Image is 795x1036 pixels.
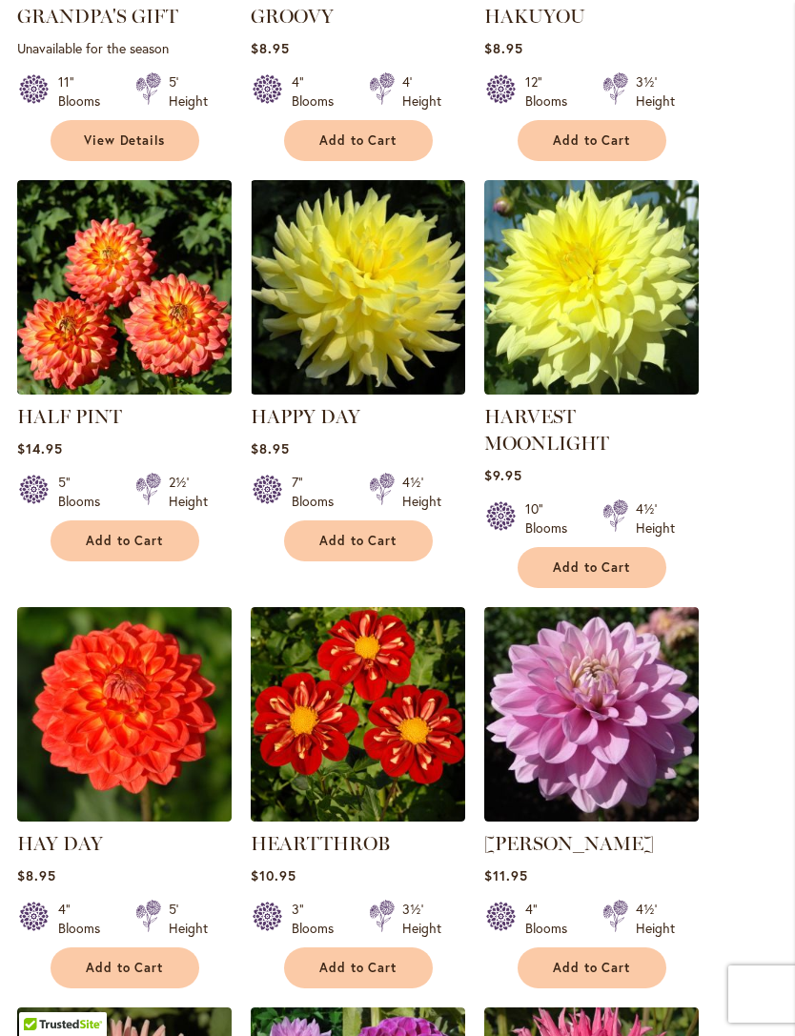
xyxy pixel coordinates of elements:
span: Add to Cart [553,559,631,576]
span: Add to Cart [319,533,397,549]
a: GRANDPA'S GIFT [17,5,178,28]
a: HARVEST MOONLIGHT [484,405,609,455]
div: 2½' Height [169,473,208,511]
a: HEARTTHROB [251,807,465,825]
a: HALF PINT [17,405,122,428]
a: HAY DAY [17,807,232,825]
a: HAY DAY [17,832,103,855]
div: 4" Blooms [525,900,580,938]
button: Add to Cart [51,947,199,988]
div: 10" Blooms [525,499,580,538]
p: Unavailable for the season [17,39,232,57]
div: 5' Height [169,72,208,111]
div: 4" Blooms [58,900,112,938]
div: 3" Blooms [292,900,346,938]
img: HALF PINT [17,180,232,395]
span: Add to Cart [86,960,164,976]
span: Add to Cart [319,132,397,149]
span: $8.95 [484,39,523,57]
span: $8.95 [17,866,56,884]
div: 5" Blooms [58,473,112,511]
a: [PERSON_NAME] [484,832,654,855]
span: Add to Cart [319,960,397,976]
a: HEATHER FEATHER [484,807,699,825]
img: HAPPY DAY [251,180,465,395]
span: $11.95 [484,866,528,884]
button: Add to Cart [51,520,199,561]
div: 4" Blooms [292,72,346,111]
button: Add to Cart [518,120,666,161]
div: 4½' Height [636,900,675,938]
img: HEARTTHROB [251,607,465,822]
div: 3½' Height [636,72,675,111]
a: Harvest Moonlight [484,380,699,398]
span: $8.95 [251,39,290,57]
button: Add to Cart [284,120,433,161]
span: $9.95 [484,466,522,484]
button: Add to Cart [518,947,666,988]
div: 11" Blooms [58,72,112,111]
a: HAPPY DAY [251,405,360,428]
span: Add to Cart [553,960,631,976]
div: 7" Blooms [292,473,346,511]
button: Add to Cart [284,947,433,988]
div: 4½' Height [636,499,675,538]
div: 4½' Height [402,473,441,511]
a: HALF PINT [17,380,232,398]
img: HEATHER FEATHER [484,607,699,822]
iframe: Launch Accessibility Center [14,968,68,1022]
span: View Details [84,132,166,149]
button: Add to Cart [284,520,433,561]
span: $10.95 [251,866,296,884]
a: HAPPY DAY [251,380,465,398]
img: HAY DAY [17,607,232,822]
a: HAKUYOU [484,5,585,28]
div: 5' Height [169,900,208,938]
a: GROOVY [251,5,334,28]
a: View Details [51,120,199,161]
a: HEARTTHROB [251,832,390,855]
span: $14.95 [17,439,63,457]
button: Add to Cart [518,547,666,588]
div: 3½' Height [402,900,441,938]
div: 12" Blooms [525,72,580,111]
span: Add to Cart [86,533,164,549]
img: Harvest Moonlight [484,180,699,395]
span: $8.95 [251,439,290,457]
div: 4' Height [402,72,441,111]
span: Add to Cart [553,132,631,149]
